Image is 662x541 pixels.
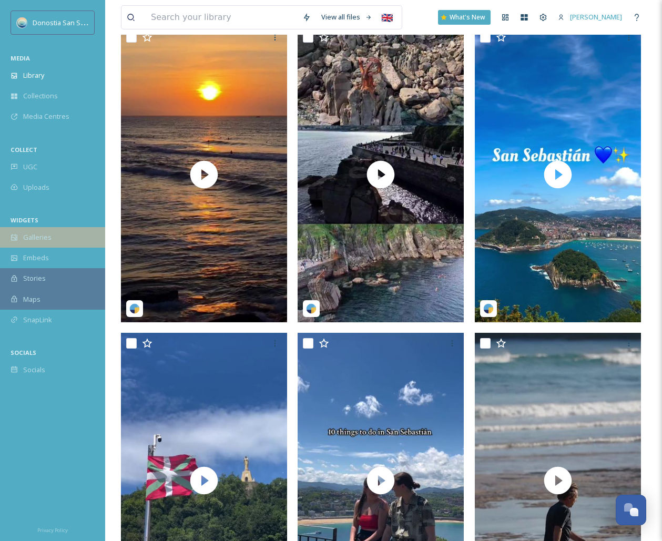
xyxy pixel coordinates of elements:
img: snapsea-logo.png [306,303,317,314]
span: Media Centres [23,111,69,121]
a: View all files [316,7,378,27]
img: snapsea-logo.png [483,303,494,314]
button: Open Chat [616,495,646,525]
span: Galleries [23,232,52,242]
img: images.jpeg [17,17,27,28]
span: Maps [23,294,40,304]
input: Search your library [146,6,297,29]
span: MEDIA [11,54,30,62]
span: WIDGETS [11,216,38,224]
span: Donostia San Sebastián Turismoa [33,17,139,27]
span: SnapLink [23,315,52,325]
div: 🇬🇧 [378,8,396,27]
span: Socials [23,365,45,375]
a: [PERSON_NAME] [553,7,627,27]
span: Embeds [23,253,49,263]
a: Privacy Policy [37,523,68,536]
img: thumbnail [298,27,464,322]
span: [PERSON_NAME] [570,12,622,22]
img: thumbnail [475,27,641,322]
span: Collections [23,91,58,101]
img: thumbnail [121,27,287,322]
span: COLLECT [11,146,37,154]
img: snapsea-logo.png [129,303,140,314]
span: Privacy Policy [37,527,68,534]
span: UGC [23,162,37,172]
span: Library [23,70,44,80]
span: Uploads [23,182,49,192]
span: SOCIALS [11,349,36,356]
a: What's New [438,10,491,25]
span: Stories [23,273,46,283]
